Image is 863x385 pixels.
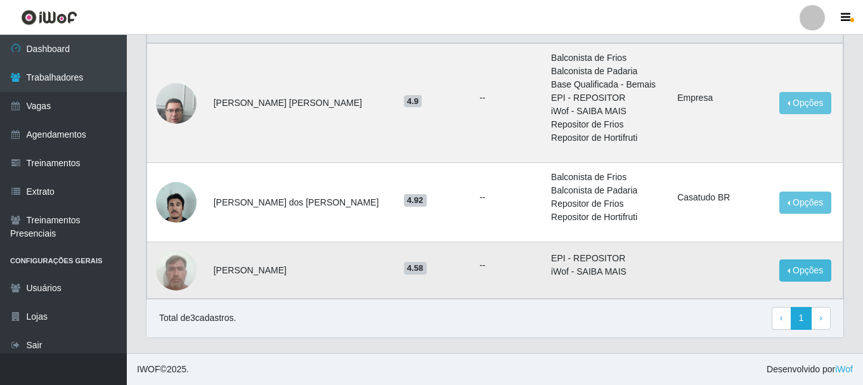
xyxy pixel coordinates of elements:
[551,171,662,184] li: Balconista de Frios
[551,78,662,91] li: Base Qualificada - Bemais
[479,91,536,105] ul: --
[156,76,197,130] img: 1689863603834.jpeg
[551,211,662,224] li: Repositor de Hortifruti
[479,259,536,272] ul: --
[677,191,764,204] li: Casatudo BR
[404,262,427,275] span: 4.58
[551,118,662,131] li: Repositor de Frios
[551,65,662,78] li: Balconista de Padaria
[551,91,662,105] li: EPI - REPOSITOR
[551,131,662,145] li: Repositor de Hortifruti
[551,265,662,278] li: iWof - SAIBA MAIS
[551,197,662,211] li: Repositor de Frios
[779,192,831,214] button: Opções
[772,307,791,330] a: Previous
[159,311,236,325] p: Total de 3 cadastros.
[206,163,396,242] td: [PERSON_NAME] dos [PERSON_NAME]
[819,313,822,323] span: ›
[767,363,853,376] span: Desenvolvido por
[137,363,189,376] span: © 2025 .
[404,194,427,207] span: 4.92
[779,92,831,114] button: Opções
[137,364,160,374] span: IWOF
[156,175,197,229] img: 1705942474976.jpeg
[780,313,783,323] span: ‹
[811,307,831,330] a: Next
[551,184,662,197] li: Balconista de Padaria
[206,242,396,299] td: [PERSON_NAME]
[206,43,396,163] td: [PERSON_NAME] [PERSON_NAME]
[479,191,536,204] ul: --
[21,10,77,25] img: CoreUI Logo
[791,307,812,330] a: 1
[779,259,831,282] button: Opções
[677,91,764,105] li: Empresa
[551,252,662,265] li: EPI - REPOSITOR
[156,243,197,297] img: 1744904636352.jpeg
[404,95,422,108] span: 4.9
[551,51,662,65] li: Balconista de Frios
[835,364,853,374] a: iWof
[772,307,831,330] nav: pagination
[551,105,662,118] li: iWof - SAIBA MAIS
